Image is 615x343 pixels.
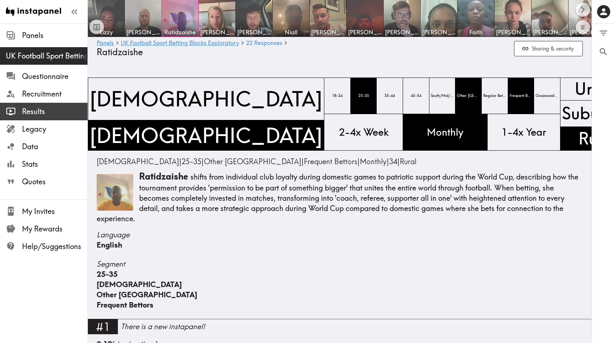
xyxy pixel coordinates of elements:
[246,40,282,46] span: 22 Responses
[331,92,344,100] span: 18-24
[385,28,419,36] span: [PERSON_NAME]
[409,92,423,100] span: 45-54
[89,28,123,36] span: Lizzy
[459,28,493,36] span: Faith
[496,28,530,36] span: [PERSON_NAME]
[182,157,201,166] span: 25-35
[22,177,87,187] span: Quotes
[204,157,301,166] span: Other [GEOGRAPHIC_DATA]
[97,240,122,249] span: English
[22,224,87,234] span: My Rewards
[576,20,590,34] button: Expand to show all items
[22,206,87,216] span: My Invites
[22,124,87,134] span: Legacy
[121,40,239,47] a: UK Football Sport Betting Blocks Exploratory
[22,241,87,252] span: Help/Suggestions
[163,28,197,36] span: Ratidzaishe
[360,157,389,166] span: |
[508,92,534,100] span: Frequent Bettors
[22,142,87,152] span: Data
[22,30,87,41] span: Panels
[97,46,143,57] span: Ratidzaishe
[22,159,87,169] span: Stats
[514,41,583,57] button: Sharing & security
[182,157,204,166] span: |
[274,28,308,36] span: Niall
[429,92,455,100] span: South/Mid/North
[88,319,592,339] a: #1There is a new instapanel!
[22,71,87,82] span: Questionnaire
[534,92,560,100] span: Occasional Bettors
[97,280,182,289] span: [DEMOGRAPHIC_DATA]
[389,157,400,166] span: |
[97,157,179,166] span: [DEMOGRAPHIC_DATA]
[204,157,304,166] span: |
[97,174,133,211] img: Thumbnail
[599,28,608,38] span: Filter Responses
[246,40,282,47] a: 22 Responses
[500,124,548,140] span: 1-4x Year
[121,321,592,332] div: There is a new instapanel!
[422,28,456,36] span: [PERSON_NAME]
[6,51,87,61] span: UK Football Sport Betting Blocks Exploratory
[455,92,481,100] span: Other [GEOGRAPHIC_DATA]
[482,92,508,100] span: Regular Bettors
[97,40,114,47] a: Panels
[576,3,590,17] button: Scroll right
[599,47,608,57] span: Search
[533,28,567,36] span: [PERSON_NAME]
[97,300,153,309] span: Frequent Bettors
[97,170,583,224] p: shifts from individual club loyalty during domestic games to patriotic support during the World C...
[304,157,357,166] span: Frequent Bettors
[383,92,396,100] span: 35-44
[338,124,390,140] span: 2-4x Week
[97,290,197,299] span: Other [GEOGRAPHIC_DATA]
[425,124,465,140] span: Monthly
[22,89,87,99] span: Recruitment
[592,42,615,61] button: Search
[237,28,271,36] span: [PERSON_NAME]
[89,20,104,34] button: Toggle between responses and questions
[357,92,370,100] span: 25-35
[88,319,118,334] div: #1
[97,259,583,269] span: Segment
[304,157,360,166] span: |
[22,106,87,117] span: Results
[400,157,417,166] span: Rural
[139,171,188,182] span: Ratidzaishe
[88,120,324,151] span: [DEMOGRAPHIC_DATA]
[97,269,118,279] span: 25-35
[126,28,160,36] span: [PERSON_NAME]
[88,83,324,114] span: [DEMOGRAPHIC_DATA]
[311,28,345,36] span: [PERSON_NAME]
[570,28,604,36] span: [PERSON_NAME]
[97,157,182,166] span: |
[97,230,583,240] span: Language
[360,157,387,166] span: Monthly
[348,28,382,36] span: Yashvardhan
[592,24,615,42] button: Filter Responses
[200,28,234,36] span: [PERSON_NAME]
[389,157,397,166] span: 34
